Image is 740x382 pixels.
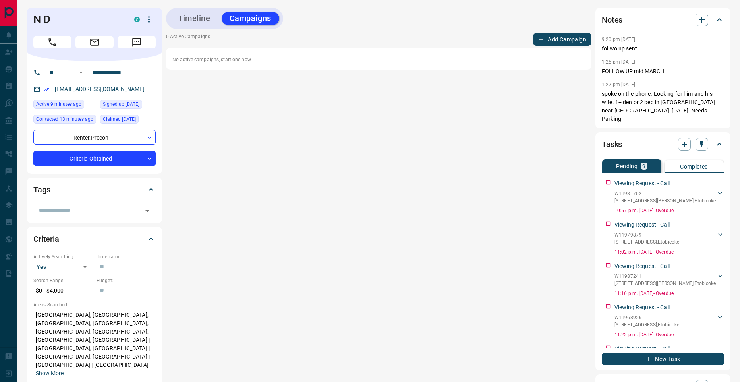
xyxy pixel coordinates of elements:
div: Criteria [33,229,156,248]
p: FOLLOW UP mid MARCH [602,67,724,76]
button: Open [76,68,86,77]
h1: N D [33,13,122,26]
p: Completed [680,164,708,169]
p: No active campaigns, start one now [172,56,585,63]
p: 10:57 p.m. [DATE] - Overdue [614,207,724,214]
button: Timeline [170,12,218,25]
span: Active 9 minutes ago [36,100,81,108]
p: Viewing Request - Call [614,262,670,270]
p: Pending [616,163,638,169]
a: [EMAIL_ADDRESS][DOMAIN_NAME] [55,86,145,92]
h2: Tasks [602,138,622,151]
p: spoke on the phone. Looking for him and his wife. 1+ den or 2 bed in [GEOGRAPHIC_DATA] near [GEOG... [602,90,724,123]
p: $0 - $4,000 [33,284,93,297]
p: Viewing Request - Call [614,179,670,188]
h2: Tags [33,183,50,196]
p: Viewing Request - Call [614,345,670,353]
p: [STREET_ADDRESS][PERSON_NAME] , Etobicoke [614,197,716,204]
div: W11968926[STREET_ADDRESS],Etobicoke [614,312,724,330]
p: [STREET_ADDRESS] , Etobicoke [614,321,679,328]
p: W11968926 [614,314,679,321]
div: Criteria Obtained [33,151,156,166]
button: Open [142,206,153,217]
p: 11:22 p.m. [DATE] - Overdue [614,331,724,338]
p: 9 [642,163,645,169]
span: Message [118,36,156,48]
button: Add Campaign [533,33,591,46]
p: [GEOGRAPHIC_DATA], [GEOGRAPHIC_DATA], [GEOGRAPHIC_DATA], [GEOGRAPHIC_DATA], [GEOGRAPHIC_DATA], [G... [33,308,156,380]
p: Timeframe: [97,253,156,260]
p: [STREET_ADDRESS][PERSON_NAME] , Etobicoke [614,280,716,287]
div: Tue Oct 14 2025 [33,115,96,126]
span: Claimed [DATE] [103,115,136,123]
div: Wed Nov 29 2023 [100,100,156,111]
div: Yes [33,260,93,273]
div: Notes [602,10,724,29]
button: Campaigns [222,12,279,25]
span: Contacted 13 minutes ago [36,115,93,123]
div: W11979879[STREET_ADDRESS],Etobicoke [614,230,724,247]
p: Actively Searching: [33,253,93,260]
div: Tags [33,180,156,199]
div: Renter , Precon [33,130,156,145]
h2: Criteria [33,233,59,245]
div: Sat Mar 01 2025 [100,115,156,126]
span: Signed up [DATE] [103,100,139,108]
p: Viewing Request - Call [614,221,670,229]
div: W11987241[STREET_ADDRESS][PERSON_NAME],Etobicoke [614,271,724,289]
p: 1:22 pm [DATE] [602,82,636,87]
span: Call [33,36,71,48]
p: Search Range: [33,277,93,284]
p: [STREET_ADDRESS] , Etobicoke [614,239,679,246]
button: New Task [602,353,724,365]
p: 9:20 pm [DATE] [602,37,636,42]
p: 1:25 pm [DATE] [602,59,636,65]
p: Viewing Request - Call [614,303,670,312]
div: Tasks [602,135,724,154]
p: 0 Active Campaigns [166,33,210,46]
span: Email [75,36,114,48]
p: W11981702 [614,190,716,197]
div: W11981702[STREET_ADDRESS][PERSON_NAME],Etobicoke [614,188,724,206]
p: Budget: [97,277,156,284]
button: Show More [36,369,64,378]
h2: Notes [602,14,622,26]
p: 11:02 p.m. [DATE] - Overdue [614,248,724,256]
p: W11987241 [614,273,716,280]
p: Areas Searched: [33,301,156,308]
div: Tue Oct 14 2025 [33,100,96,111]
p: follwo up sent [602,45,724,53]
p: 11:16 p.m. [DATE] - Overdue [614,290,724,297]
svg: Email Verified [44,87,49,92]
p: W11979879 [614,231,679,239]
div: condos.ca [134,17,140,22]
